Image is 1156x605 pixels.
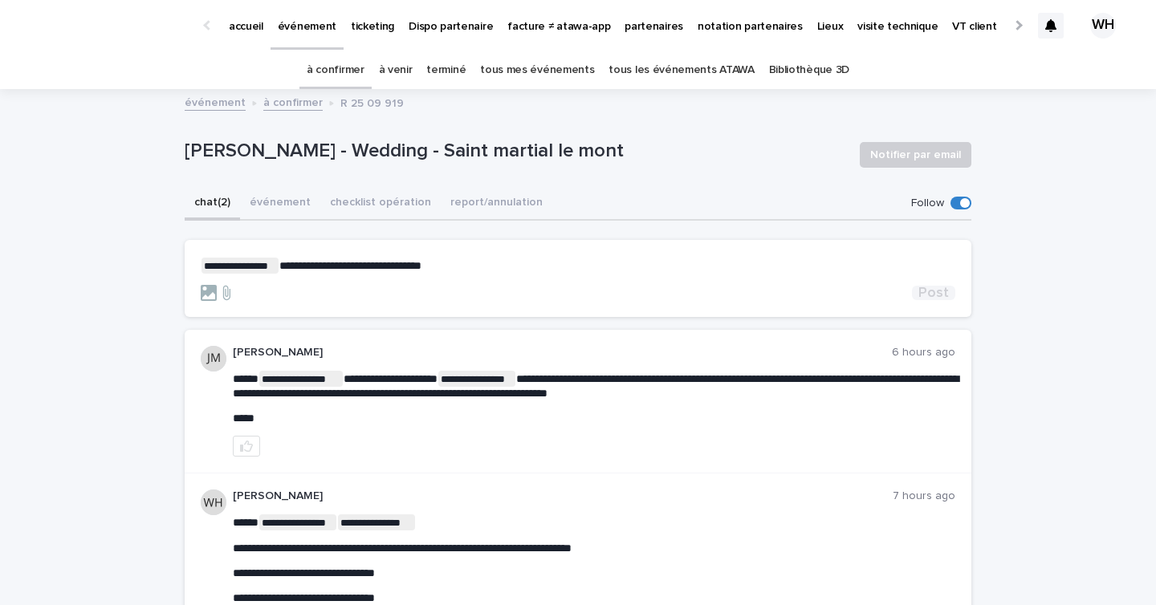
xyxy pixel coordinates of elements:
[480,51,594,89] a: tous mes événements
[609,51,754,89] a: tous les événements ATAWA
[860,142,971,168] button: Notifier par email
[340,93,404,111] p: R 25 09 919
[769,51,849,89] a: Bibliothèque 3D
[426,51,466,89] a: terminé
[240,187,320,221] button: événement
[893,489,955,503] p: 7 hours ago
[233,489,893,503] p: [PERSON_NAME]
[320,187,441,221] button: checklist opération
[185,92,246,111] a: événement
[892,346,955,359] p: 6 hours ago
[233,346,892,359] p: [PERSON_NAME]
[32,10,188,42] img: Ls34BcGeRexTGTNfXpUC
[307,51,364,89] a: à confirmer
[185,140,847,163] p: [PERSON_NAME] - Wedding - Saint martial le mont
[263,92,323,111] a: à confirmer
[870,147,961,163] span: Notifier par email
[185,187,240,221] button: chat (2)
[233,436,260,457] button: like this post
[912,286,955,300] button: Post
[1090,13,1116,39] div: WH
[379,51,413,89] a: à venir
[911,197,944,210] p: Follow
[441,187,552,221] button: report/annulation
[918,286,949,300] span: Post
